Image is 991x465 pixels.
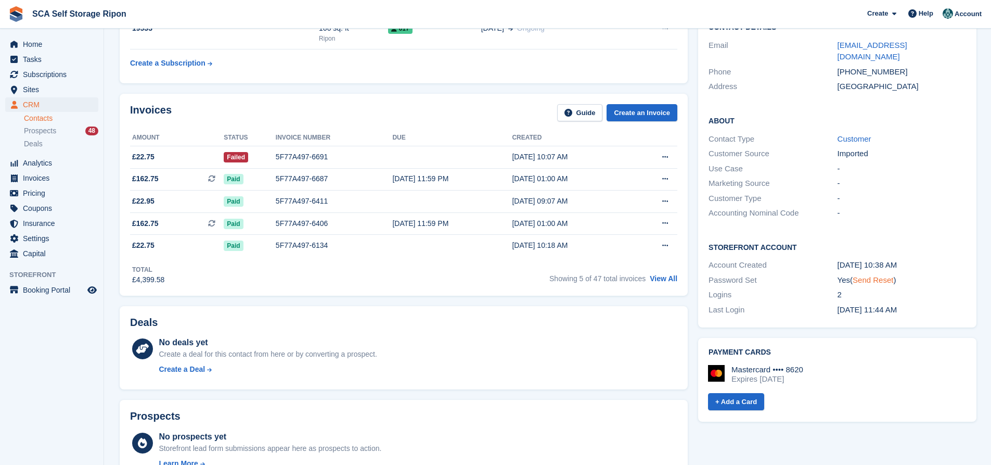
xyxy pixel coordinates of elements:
a: menu [5,283,98,297]
div: [PHONE_NUMBER] [838,66,966,78]
th: Amount [130,130,224,146]
div: Marketing Source [709,178,837,190]
div: - [838,178,966,190]
th: Due [392,130,512,146]
span: [DATE] [481,23,504,34]
div: No prospects yet [159,431,381,443]
div: Accounting Nominal Code [709,207,837,219]
div: Password Set [709,274,837,286]
span: CRM [23,97,85,112]
a: + Add a Card [708,393,764,410]
time: 2023-06-20 10:44:39 UTC [838,305,897,314]
div: 5F77A497-6411 [276,196,393,207]
div: Imported [838,148,966,160]
div: [GEOGRAPHIC_DATA] [838,81,966,93]
span: Help [919,8,933,19]
span: Deals [24,139,43,149]
a: Preview store [86,284,98,296]
div: Mastercard •••• 8620 [731,365,803,374]
th: Invoice number [276,130,393,146]
div: - [838,207,966,219]
div: Account Created [709,259,837,271]
a: menu [5,37,98,52]
a: menu [5,97,98,112]
span: Paid [224,241,243,251]
div: Ripon [319,34,388,43]
div: [DATE] 10:18 AM [512,240,630,251]
a: Prospects 48 [24,125,98,136]
span: Settings [23,231,85,246]
h2: Storefront Account [709,242,966,252]
div: Yes [838,274,966,286]
div: Customer Source [709,148,837,160]
span: £162.75 [132,173,159,184]
h2: Invoices [130,104,172,121]
a: [EMAIL_ADDRESS][DOMAIN_NAME] [838,41,907,61]
span: Tasks [23,52,85,67]
div: Create a deal for this contact from here or by converting a prospect. [159,349,377,360]
div: [DATE] 10:38 AM [838,259,966,271]
a: menu [5,186,98,200]
span: Capital [23,246,85,261]
a: Create a Subscription [130,54,212,73]
a: menu [5,82,98,97]
span: £162.75 [132,218,159,229]
img: Bethany Bloodworth [943,8,953,19]
div: [DATE] 10:07 AM [512,152,630,162]
h2: About [709,115,966,125]
div: 2 [838,289,966,301]
a: menu [5,231,98,246]
div: Expires [DATE] [731,374,803,384]
span: Paid [224,174,243,184]
a: SCA Self Storage Ripon [28,5,131,22]
span: £22.75 [132,152,155,162]
h2: Prospects [130,410,181,422]
span: Account [955,9,982,19]
span: Booking Portal [23,283,85,297]
div: - [838,193,966,205]
div: No deals yet [159,336,377,349]
a: Deals [24,139,98,149]
th: Created [512,130,630,146]
span: £22.95 [132,196,155,207]
span: Coupons [23,201,85,216]
span: Sites [23,82,85,97]
div: 5F77A497-6134 [276,240,393,251]
a: menu [5,201,98,216]
div: £4,399.58 [132,274,164,285]
a: menu [5,171,98,185]
div: Total [132,265,164,274]
a: menu [5,156,98,170]
div: Create a Subscription [130,58,205,69]
div: [DATE] 11:59 PM [392,218,512,229]
img: Mastercard Logo [708,365,725,382]
h2: Deals [130,317,158,329]
span: Pricing [23,186,85,200]
div: Address [709,81,837,93]
a: menu [5,216,98,231]
a: Create a Deal [159,364,377,375]
span: Invoices [23,171,85,185]
a: Guide [557,104,603,121]
div: 19533 [130,23,319,34]
div: [DATE] 09:07 AM [512,196,630,207]
div: Use Case [709,163,837,175]
div: [DATE] 11:59 PM [392,173,512,184]
span: Insurance [23,216,85,231]
div: Email [709,40,837,63]
span: Subscriptions [23,67,85,82]
th: Status [224,130,276,146]
div: Customer Type [709,193,837,205]
span: Home [23,37,85,52]
a: Send Reset [853,275,893,284]
a: menu [5,52,98,67]
a: Create an Invoice [607,104,677,121]
span: ( ) [850,275,896,284]
div: Storefront lead form submissions appear here as prospects to action. [159,443,381,454]
div: 5F77A497-6691 [276,152,393,162]
div: Create a Deal [159,364,205,375]
div: - [838,163,966,175]
a: menu [5,67,98,82]
span: Prospects [24,126,56,136]
span: £22.75 [132,240,155,251]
